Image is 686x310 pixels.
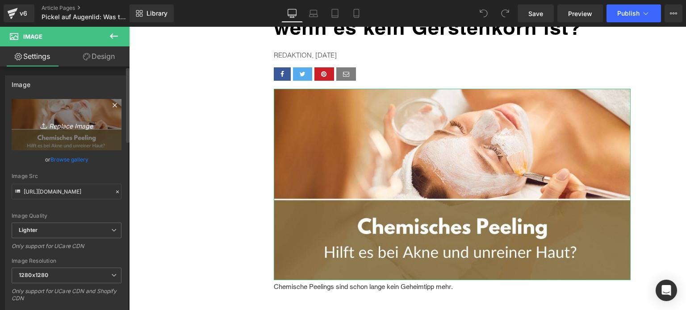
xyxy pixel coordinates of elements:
[12,243,121,256] div: Only support for UCare CDN
[42,4,144,12] a: Article Pages
[130,4,174,22] a: New Library
[23,33,42,40] span: Image
[146,9,167,17] span: Library
[145,255,502,265] p: Chemische Peelings sind schon lange kein Geheimtipp mehr.
[12,213,121,219] div: Image Quality
[42,13,127,21] span: Pickel auf Augenlid: Was tun, wenn es kein Gerstenkorn ist?
[607,4,661,22] button: Publish
[19,227,38,233] b: Lighter
[656,280,677,301] div: Open Intercom Messenger
[303,4,324,22] a: Laptop
[12,288,121,308] div: Only support for UCare CDN and Shopify CDN
[12,173,121,179] div: Image Src
[18,8,29,19] div: v6
[12,76,30,88] div: Image
[324,4,346,22] a: Tablet
[31,119,102,130] i: Replace Image
[475,4,493,22] button: Undo
[496,4,514,22] button: Redo
[50,152,88,167] a: Browse gallery
[12,184,121,199] input: Link
[557,4,603,22] a: Preview
[665,4,682,22] button: More
[19,272,48,278] b: 1280x1280
[568,9,592,18] span: Preview
[12,258,121,264] div: Image Resolution
[528,9,543,18] span: Save
[281,4,303,22] a: Desktop
[12,155,121,164] div: or
[145,23,502,34] p: REDAKTION, [DATE]
[4,4,34,22] a: v6
[145,62,502,253] img: chemisches peeling akne
[617,10,640,17] span: Publish
[346,4,367,22] a: Mobile
[67,46,131,66] a: Design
